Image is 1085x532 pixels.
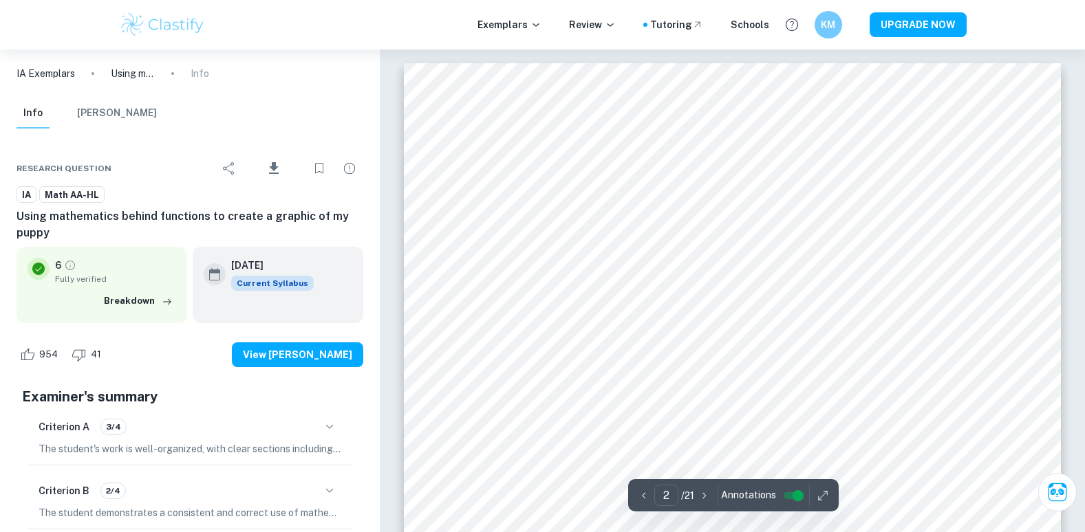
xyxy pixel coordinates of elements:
a: IA Exemplars [17,66,75,81]
button: KM [815,11,842,38]
button: [PERSON_NAME] [77,98,157,129]
h5: Examiner's summary [22,386,358,407]
h6: Criterion A [39,419,89,434]
div: This exemplar is based on the current syllabus. Feel free to refer to it for inspiration/ideas wh... [231,276,314,291]
a: Tutoring [650,17,703,32]
button: Help and Feedback [780,13,804,36]
span: Research question [17,162,111,175]
h6: KM [820,17,836,32]
span: Current Syllabus [231,276,314,291]
a: IA [17,186,36,203]
div: Bookmark [305,155,333,182]
span: 3/4 [101,421,126,433]
a: Schools [731,17,769,32]
span: 41 [83,348,109,362]
p: Exemplars [477,17,541,32]
h6: Criterion B [39,483,89,498]
span: 2/4 [101,485,125,497]
div: Report issue [336,155,363,182]
button: Breakdown [100,291,176,311]
span: Fully verified [55,273,176,285]
button: View [PERSON_NAME] [232,342,363,367]
div: Like [17,344,65,366]
p: Using mathematics behind functions to create a graphic of my puppy [111,66,155,81]
p: 6 [55,258,61,273]
p: / 21 [681,488,694,503]
div: Download [246,151,303,186]
h6: [DATE] [231,258,303,273]
button: Ask Clai [1038,473,1077,511]
p: The student's work is well-organized, with clear sections including introduction, body, and concl... [39,441,341,456]
span: 954 [32,348,65,362]
span: Math AA-HL [40,188,104,202]
button: UPGRADE NOW [870,12,967,37]
span: Annotations [721,488,776,502]
img: Clastify logo [119,11,206,38]
p: The student demonstrates a consistent and correct use of mathematical notation, symbols, and term... [39,505,341,520]
h6: Using mathematics behind functions to create a graphic of my puppy [17,208,363,241]
p: Info [191,66,209,81]
button: Info [17,98,50,129]
a: Grade fully verified [64,259,76,271]
span: IA [17,188,36,202]
div: Dislike [68,344,109,366]
div: Share [215,155,243,182]
p: Review [569,17,616,32]
a: Math AA-HL [39,186,105,203]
